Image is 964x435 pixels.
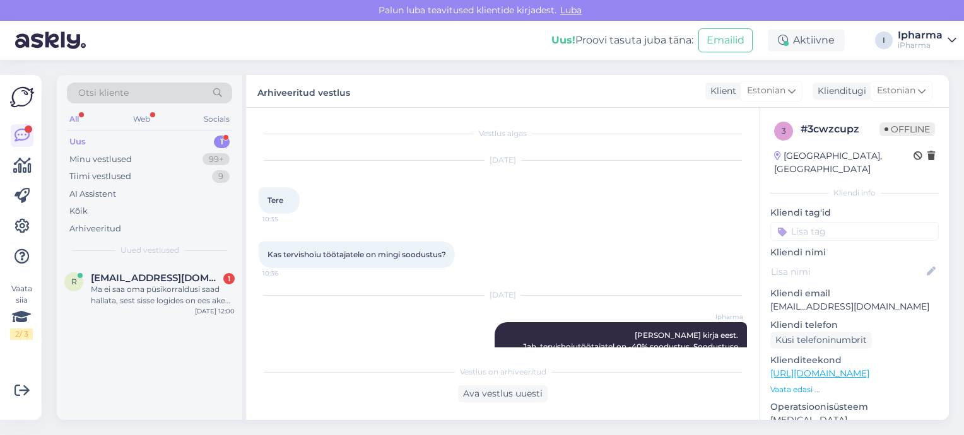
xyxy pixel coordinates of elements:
div: Ma ei saa oma püsikorraldusi saad hallata, sest sisse logides on ees aken Isikuandmete töötlemine... [91,284,235,306]
p: [MEDICAL_DATA] [770,414,939,427]
p: Kliendi nimi [770,246,939,259]
div: Klient [705,84,736,98]
p: Kliendi telefon [770,318,939,332]
div: [GEOGRAPHIC_DATA], [GEOGRAPHIC_DATA] [774,149,914,176]
div: 9 [212,170,230,183]
div: Vestlus algas [259,128,747,139]
input: Lisa nimi [771,265,924,279]
div: 1 [214,136,230,148]
div: [DATE] [259,154,747,166]
div: 2 / 3 [10,328,33,340]
div: AI Assistent [69,188,116,200]
span: Otsi kliente [78,86,129,100]
div: Kliendi info [770,187,939,199]
p: Operatsioonisüsteem [770,400,939,414]
span: Tere [267,195,283,205]
div: Küsi telefoninumbrit [770,332,872,349]
div: Arhiveeritud [69,223,121,235]
span: 3 [782,126,786,136]
div: Uus [69,136,86,148]
span: r [71,277,77,286]
div: Tiimi vestlused [69,170,131,183]
div: # 3cwzcupz [801,122,879,137]
p: Kliendi email [770,287,939,300]
button: Emailid [698,28,753,52]
span: Estonian [747,84,785,98]
p: [EMAIL_ADDRESS][DOMAIN_NAME] [770,300,939,313]
span: Ipharma [696,312,743,322]
span: 10:36 [262,269,310,278]
span: riina.kaljulaid@gmail.com [91,272,222,284]
div: [DATE] [259,289,747,301]
p: Vaata edasi ... [770,384,939,395]
p: Kliendi tag'id [770,206,939,219]
div: 1 [223,273,235,284]
span: Vestlus on arhiveeritud [460,366,546,378]
div: Ipharma [898,30,943,40]
div: Vaata siia [10,283,33,340]
div: Ava vestlus uuesti [458,385,548,402]
span: 10:35 [262,214,310,224]
div: I [875,32,893,49]
input: Lisa tag [770,222,939,241]
div: Proovi tasuta juba täna: [551,33,693,48]
div: iPharma [898,40,943,50]
p: Klienditeekond [770,354,939,367]
div: All [67,111,81,127]
span: Offline [879,122,935,136]
div: Web [131,111,153,127]
b: Uus! [551,34,575,46]
a: [URL][DOMAIN_NAME] [770,368,869,379]
span: Estonian [877,84,915,98]
a: IpharmaiPharma [898,30,956,50]
div: 99+ [203,153,230,166]
label: Arhiveeritud vestlus [257,83,350,100]
div: Kõik [69,205,88,217]
div: Klienditugi [813,84,866,98]
div: Minu vestlused [69,153,132,166]
div: [DATE] 12:00 [195,306,235,316]
div: Aktiivne [768,29,845,52]
span: Luba [556,4,585,16]
span: Uued vestlused [120,245,179,256]
img: Askly Logo [10,85,34,109]
span: Kas tervishoiu töötajatele on mingi soodustus? [267,250,446,259]
div: Socials [201,111,232,127]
